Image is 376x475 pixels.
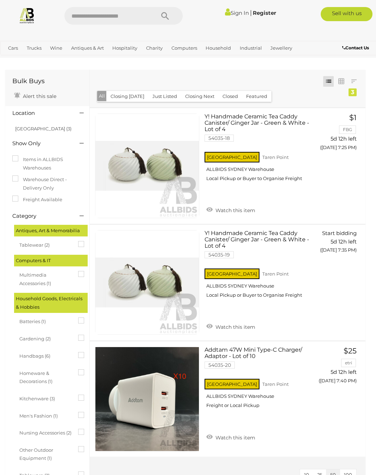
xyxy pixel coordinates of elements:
span: Start bidding [322,230,357,236]
a: Hospitality [109,42,140,54]
button: Just Listed [148,91,181,102]
span: Batteries (1) [19,316,72,326]
span: $25 [344,346,357,355]
h4: Show Only [12,141,69,147]
label: Freight Available [12,196,62,204]
span: Watch this item [214,324,255,330]
a: Watch this item [205,204,257,215]
button: Search [148,7,183,25]
a: Jewellery [268,42,295,54]
span: Homeware & Decorations (1) [19,368,72,386]
button: All [97,91,107,101]
a: Contact Us [342,44,371,52]
button: Closing Next [181,91,219,102]
a: Sports [27,54,48,66]
a: Computers [169,42,200,54]
a: Antiques & Art [68,42,107,54]
label: Warehouse Direct - Delivery Only [12,175,82,192]
a: Sign In [225,10,249,16]
div: Household Goods, Electricals & Hobbies [14,293,88,313]
div: 3 [349,88,357,96]
label: Items in ALLBIDS Warehouses [12,155,82,172]
span: Men's Fashion (1) [19,410,72,420]
h4: Category [12,213,69,219]
span: Nursing Accessories (2) [19,427,72,437]
a: Office [5,54,24,66]
img: Allbids.com.au [19,7,35,24]
span: $1 [349,113,357,122]
span: Watch this item [214,434,255,441]
b: Contact Us [342,45,369,50]
a: Register [253,10,276,16]
button: Closing [DATE] [106,91,149,102]
a: Sell with us [321,7,372,21]
a: [GEOGRAPHIC_DATA] [50,54,106,66]
span: | [250,9,252,17]
a: Wine [47,42,65,54]
div: Computers & IT [14,255,88,266]
a: $1 FBG 5d 12h left ([DATE] 7:25 PM) [325,113,358,154]
span: Tablewear (2) [19,239,72,249]
a: Watch this item [205,321,257,332]
h4: Location [12,110,69,116]
h1: Bulk Buys [12,78,82,85]
span: Watch this item [214,207,255,214]
a: Y! Handmade Ceramic Tea Caddy Canister/ Ginger Jar - Green & White - Lot of 4 54035-19 [GEOGRAPHI... [210,230,314,303]
span: Kitchenware (3) [19,393,72,403]
a: Trucks [24,42,44,54]
button: Closed [218,91,242,102]
a: Y! Handmade Ceramic Tea Caddy Canister/ Ginger Jar - Green & White - Lot of 4 54035-18 [GEOGRAPHI... [210,113,314,187]
a: Household [203,42,234,54]
div: Antiques, Art & Memorabilia [14,225,88,236]
span: Other Outdoor Equipment (1) [19,444,72,463]
a: $25 etri 5d 12h left ([DATE] 7:40 PM) [325,347,358,387]
a: Alert this sale [12,90,58,101]
span: Gardening (2) [19,333,72,343]
a: Industrial [237,42,265,54]
a: Addtam 47W Mini Type-C Charger/ Adaptor - Lot of 10 54035-20 [GEOGRAPHIC_DATA] Taren Point ALLBID... [210,347,314,414]
a: Charity [143,42,165,54]
span: Multimedia Accessories (1) [19,269,72,288]
span: Handbags (6) [19,350,72,360]
span: ([DATE] 7:40 PM) [319,378,357,383]
a: Watch this item [205,432,257,442]
a: Start bidding 5d 12h left ([DATE] 7:35 PM) [325,230,358,257]
a: Cars [5,42,21,54]
button: Featured [242,91,271,102]
span: Alert this sale [21,93,56,99]
a: [GEOGRAPHIC_DATA] (3) [15,126,71,131]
